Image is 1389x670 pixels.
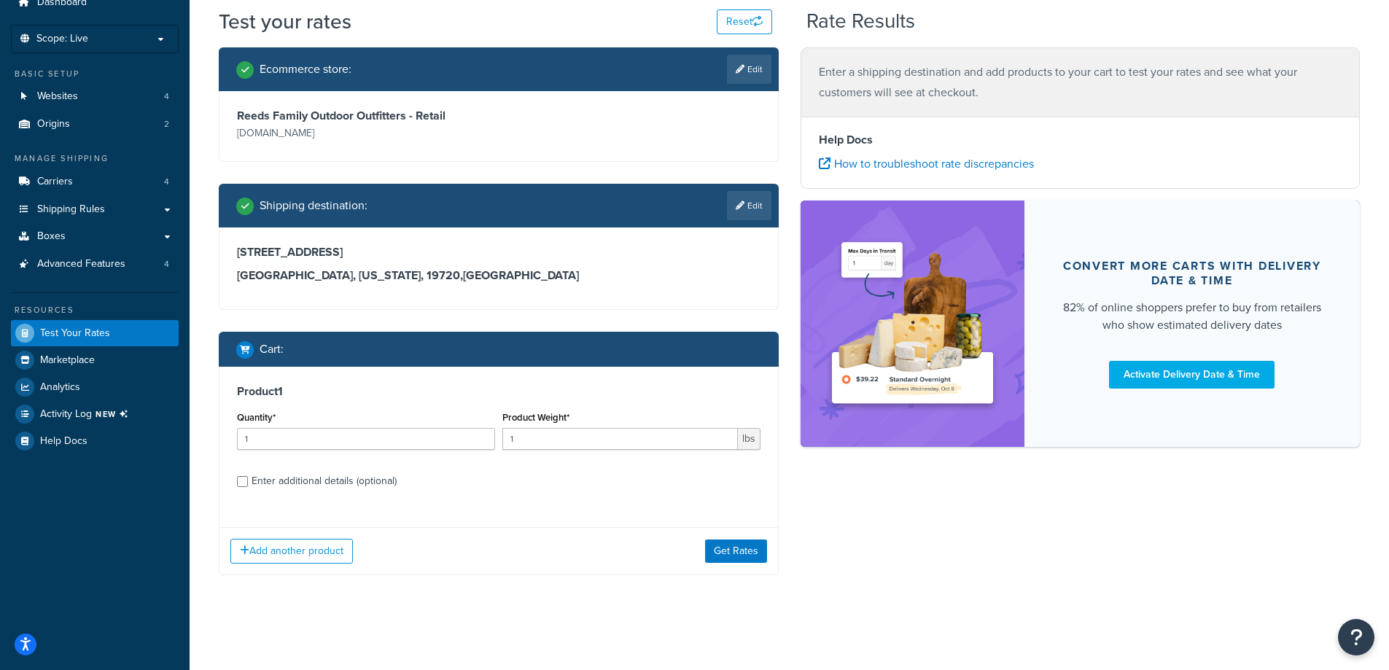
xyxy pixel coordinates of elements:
h1: Test your rates [219,7,351,36]
a: Edit [727,55,771,84]
a: Advanced Features4 [11,251,179,278]
p: [DOMAIN_NAME] [237,123,495,144]
h2: Rate Results [806,10,915,33]
span: 4 [164,176,169,188]
span: Scope: Live [36,33,88,45]
label: Product Weight* [502,412,569,423]
div: Resources [11,304,179,316]
span: Marketplace [40,354,95,367]
input: 0 [237,428,495,450]
a: Boxes [11,223,179,250]
a: Edit [727,191,771,220]
a: Activity LogNEW [11,401,179,427]
a: How to troubleshoot rate discrepancies [819,155,1034,172]
span: Help Docs [40,435,87,448]
h3: Product 1 [237,384,760,399]
span: 2 [164,118,169,131]
button: Reset [717,9,772,34]
button: Add another product [230,539,353,564]
span: Activity Log [40,405,134,424]
button: Get Rates [705,539,767,563]
span: 4 [164,258,169,270]
h3: [GEOGRAPHIC_DATA], [US_STATE], 19720 , [GEOGRAPHIC_DATA] [237,268,760,283]
span: Advanced Features [37,258,125,270]
span: lbs [738,428,760,450]
label: Quantity* [237,412,276,423]
span: Analytics [40,381,80,394]
h4: Help Docs [819,131,1342,149]
a: Websites4 [11,83,179,110]
span: NEW [96,408,134,420]
h3: Reeds Family Outdoor Outfitters - Retail [237,109,495,123]
div: Manage Shipping [11,152,179,165]
li: [object Object] [11,401,179,427]
div: 82% of online shoppers prefer to buy from retailers who show estimated delivery dates [1059,299,1326,334]
h3: [STREET_ADDRESS] [237,245,760,260]
li: Carriers [11,168,179,195]
h2: Shipping destination : [260,199,367,212]
a: Help Docs [11,428,179,454]
input: 0.00 [502,428,738,450]
h2: Cart : [260,343,284,356]
p: Enter a shipping destination and add products to your cart to test your rates and see what your c... [819,62,1342,103]
div: Enter additional details (optional) [252,471,397,491]
h2: Ecommerce store : [260,63,351,76]
a: Test Your Rates [11,320,179,346]
span: 4 [164,90,169,103]
button: Open Resource Center [1338,619,1374,655]
span: Shipping Rules [37,203,105,216]
li: Websites [11,83,179,110]
span: Boxes [37,230,66,243]
a: Origins2 [11,111,179,138]
li: Advanced Features [11,251,179,278]
img: feature-image-ddt-36eae7f7280da8017bfb280eaccd9c446f90b1fe08728e4019434db127062ab4.png [822,222,1003,425]
a: Activate Delivery Date & Time [1109,361,1275,389]
input: Enter additional details (optional) [237,476,248,487]
span: Websites [37,90,78,103]
a: Carriers4 [11,168,179,195]
a: Shipping Rules [11,196,179,223]
div: Convert more carts with delivery date & time [1059,259,1326,288]
span: Origins [37,118,70,131]
a: Marketplace [11,347,179,373]
li: Origins [11,111,179,138]
a: Analytics [11,374,179,400]
span: Test Your Rates [40,327,110,340]
span: Carriers [37,176,73,188]
div: Basic Setup [11,68,179,80]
